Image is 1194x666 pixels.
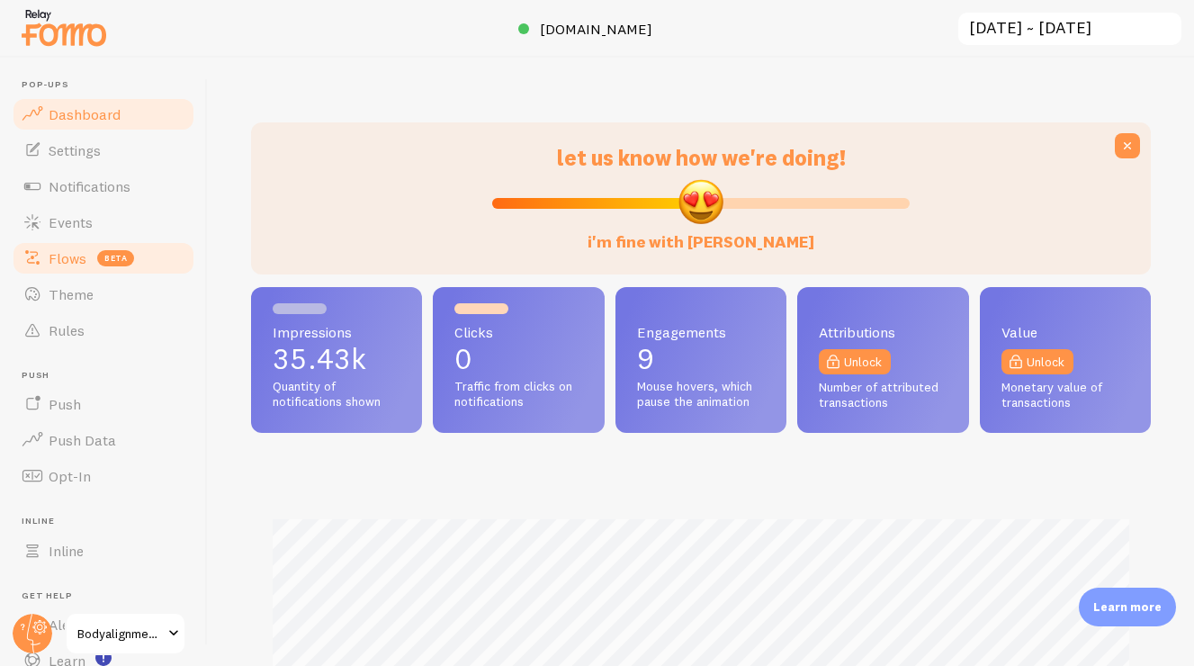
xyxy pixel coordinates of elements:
span: Number of attributed transactions [819,380,947,411]
span: Quantity of notifications shown [273,379,400,410]
a: Notifications [11,168,196,204]
span: Push [22,370,196,382]
a: Inline [11,533,196,569]
span: beta [97,250,134,266]
span: Rules [49,321,85,339]
a: Flows beta [11,240,196,276]
a: Settings [11,132,196,168]
span: Notifications [49,177,130,195]
a: Unlock [1001,349,1073,374]
a: Opt-In [11,458,196,494]
span: Attributions [819,325,947,339]
span: Bodyalignmenttraining [77,623,163,644]
span: Monetary value of transactions [1001,380,1129,411]
a: Push [11,386,196,422]
img: fomo-relay-logo-orange.svg [19,4,109,50]
span: Impressions [273,325,400,339]
label: i'm fine with [PERSON_NAME] [588,214,814,253]
span: Traffic from clicks on notifications [454,379,582,410]
a: Rules [11,312,196,348]
div: Learn more [1079,588,1176,626]
span: Mouse hovers, which pause the animation [637,379,765,410]
svg: <p>Watch New Feature Tutorials!</p> [95,650,112,666]
a: Push Data [11,422,196,458]
span: Opt-In [49,467,91,485]
a: Dashboard [11,96,196,132]
span: let us know how we're doing! [557,144,846,171]
p: 0 [454,345,582,373]
span: Clicks [454,325,582,339]
span: Push Data [49,431,116,449]
a: Bodyalignmenttraining [65,612,186,655]
a: Theme [11,276,196,312]
span: Engagements [637,325,765,339]
span: Value [1001,325,1129,339]
span: Events [49,213,93,231]
a: Events [11,204,196,240]
span: Push [49,395,81,413]
span: Settings [49,141,101,159]
span: Inline [22,516,196,527]
span: Dashboard [49,105,121,123]
p: 9 [637,345,765,373]
p: 35.43k [273,345,400,373]
span: Get Help [22,590,196,602]
img: emoji.png [677,177,725,226]
p: Learn more [1093,598,1162,616]
span: Flows [49,249,86,267]
a: Unlock [819,349,891,374]
span: Theme [49,285,94,303]
span: Pop-ups [22,79,196,91]
a: Alerts [11,607,196,643]
span: Inline [49,542,84,560]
